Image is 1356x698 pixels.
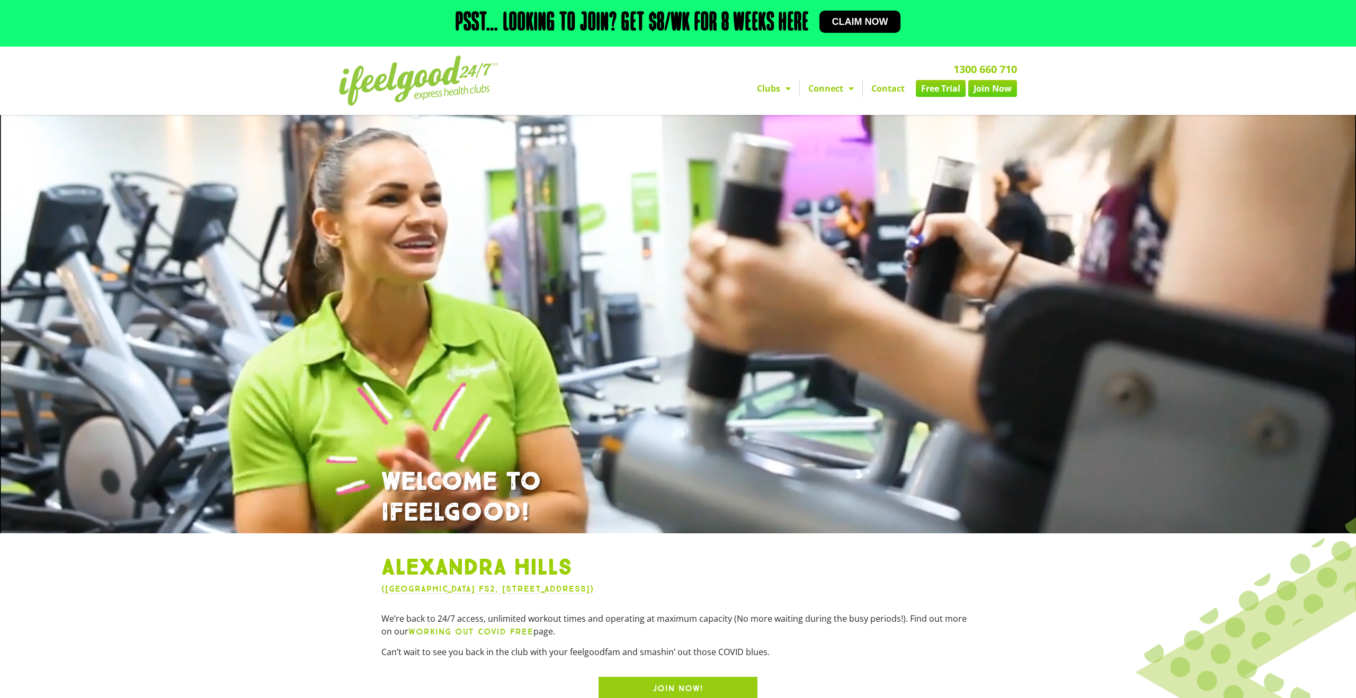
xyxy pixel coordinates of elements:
[456,11,809,36] h2: Psst… Looking to join? Get $8/wk for 8 weeks here
[381,612,975,638] p: We’re back to 24/7 access, unlimited workout times and operating at maximum capacity (No more wai...
[653,682,703,695] span: JOIN NOW!
[953,62,1017,76] a: 1300 660 710
[916,80,966,97] a: Free Trial
[381,646,975,658] p: Can’t wait to see you back in the club with your feelgoodfam and smashin’ out those COVID blues.
[819,11,901,33] a: Claim now
[408,625,533,637] a: WORKING OUT COVID FREE
[800,80,862,97] a: Connect
[832,17,888,26] span: Claim now
[599,677,757,698] a: JOIN NOW!
[408,627,533,637] b: WORKING OUT COVID FREE
[748,80,799,97] a: Clubs
[580,80,1017,97] nav: Menu
[863,80,913,97] a: Contact
[381,584,594,594] a: ([GEOGRAPHIC_DATA] FS2, [STREET_ADDRESS])
[381,554,975,582] h1: Alexandra Hills
[968,80,1017,97] a: Join Now
[381,467,975,528] h1: WELCOME TO IFEELGOOD!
